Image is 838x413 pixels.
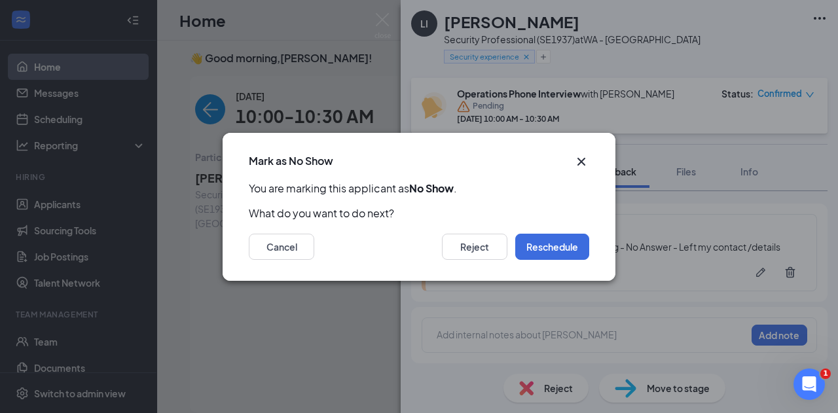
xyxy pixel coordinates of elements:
span: 1 [820,368,831,379]
svg: Cross [574,154,589,170]
button: Reschedule [515,234,589,260]
button: Reject [442,234,507,260]
button: Close [574,154,589,170]
iframe: Intercom live chat [793,368,825,400]
button: Cancel [249,234,314,260]
b: No Show [409,181,454,195]
p: What do you want to do next? [249,206,589,221]
p: You are marking this applicant as . [249,181,589,196]
h3: Mark as No Show [249,154,333,168]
